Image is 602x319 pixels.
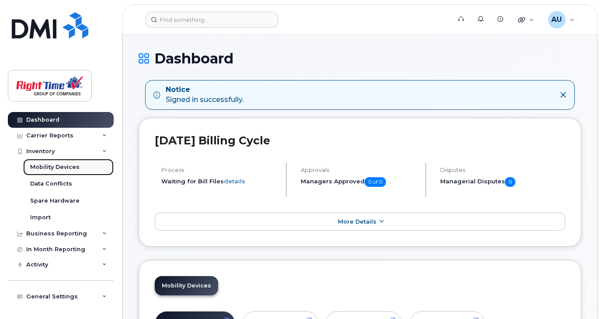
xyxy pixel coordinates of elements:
h4: Approvals [301,167,418,173]
h1: Dashboard [139,51,581,66]
strong: Notice [166,85,244,95]
h5: Managerial Disputes [440,177,565,187]
li: Waiting for Bill Files [161,177,278,186]
h4: Process [161,167,278,173]
h4: Disputes [440,167,565,173]
a: details [224,178,245,185]
h5: Managers Approved [301,177,418,187]
span: 0 of 0 [365,177,386,187]
div: Signed in successfully. [166,85,244,105]
h2: [DATE] Billing Cycle [155,134,565,147]
span: 0 [505,177,515,187]
a: Mobility Devices [155,276,218,295]
span: More Details [338,218,376,225]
